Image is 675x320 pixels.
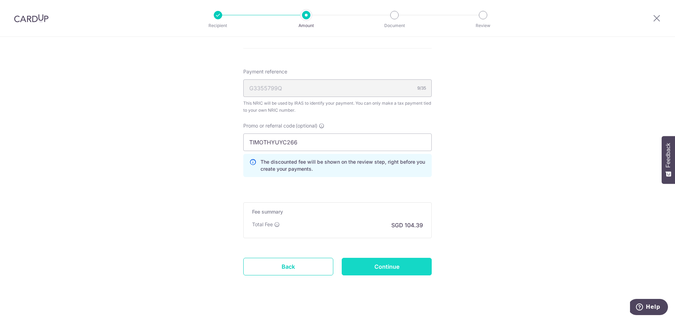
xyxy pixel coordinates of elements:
[192,22,244,29] p: Recipient
[630,299,668,316] iframe: Opens a widget where you can find more information
[368,22,420,29] p: Document
[280,22,332,29] p: Amount
[261,158,426,172] p: The discounted fee will be shown on the review step, right before you create your payments.
[417,85,426,92] div: 9/35
[391,221,423,229] p: SGD 104.39
[662,136,675,184] button: Feedback - Show survey
[243,122,295,129] span: Promo or referral code
[342,258,432,275] input: Continue
[243,258,333,275] a: Back
[243,68,287,75] span: Payment reference
[296,122,317,129] span: (optional)
[252,221,273,228] p: Total Fee
[457,22,509,29] p: Review
[14,14,49,22] img: CardUp
[665,143,671,168] span: Feedback
[243,100,432,114] div: This NRIC will be used by IRAS to identify your payment. You can only make a tax payment tied to ...
[252,208,423,215] h5: Fee summary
